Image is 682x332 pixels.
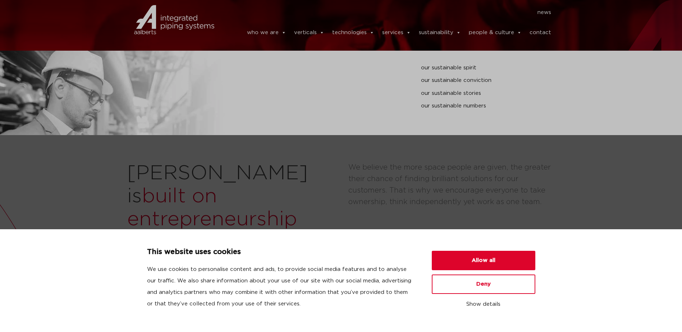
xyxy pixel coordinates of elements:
[332,26,374,40] a: technologies
[421,63,588,73] a: our sustainable spirit
[147,264,415,310] p: We use cookies to personalise content and ads, to provide social media features and to analyse ou...
[421,101,588,111] a: our sustainable numbers
[432,275,535,294] button: Deny
[294,26,324,40] a: verticals
[247,26,286,40] a: who we are
[127,162,341,231] h2: [PERSON_NAME] is
[127,186,297,229] span: built on entrepreneurship
[147,246,415,258] p: This website uses cookies
[537,7,551,18] a: news
[530,26,551,40] a: contact
[419,26,461,40] a: sustainability
[348,162,555,208] p: We believe the more space people are given, the greater their chance of finding brilliant solutio...
[432,251,535,270] button: Allow all
[421,76,588,85] a: our sustainable conviction
[469,26,522,40] a: people & culture
[225,7,551,18] nav: Menu
[421,89,588,98] a: our sustainable stories
[432,298,535,310] button: Show details
[382,26,411,40] a: services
